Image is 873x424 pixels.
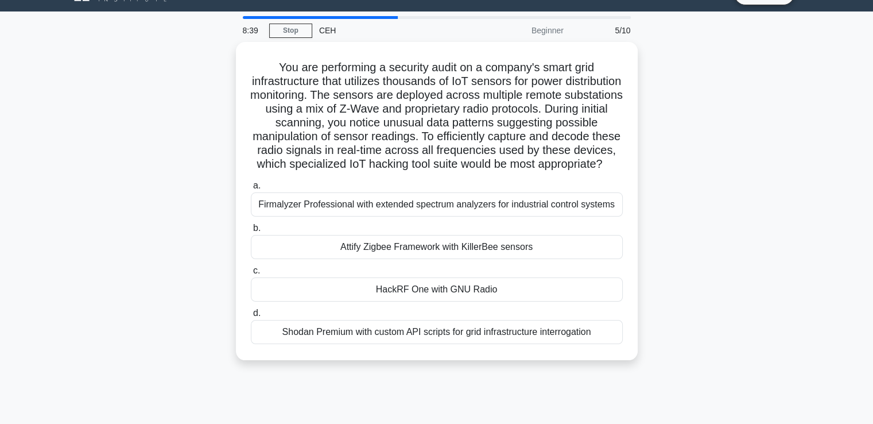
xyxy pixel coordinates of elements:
div: 5/10 [571,19,638,42]
a: Stop [269,24,312,38]
div: CEH [312,19,470,42]
span: b. [253,223,261,233]
div: HackRF One with GNU Radio [251,277,623,302]
span: a. [253,180,261,190]
div: 8:39 [236,19,269,42]
div: Beginner [470,19,571,42]
div: Firmalyzer Professional with extended spectrum analyzers for industrial control systems [251,192,623,217]
span: d. [253,308,261,318]
h5: You are performing a security audit on a company's smart grid infrastructure that utilizes thousa... [250,60,624,172]
span: c. [253,265,260,275]
div: Attify Zigbee Framework with KillerBee sensors [251,235,623,259]
div: Shodan Premium with custom API scripts for grid infrastructure interrogation [251,320,623,344]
